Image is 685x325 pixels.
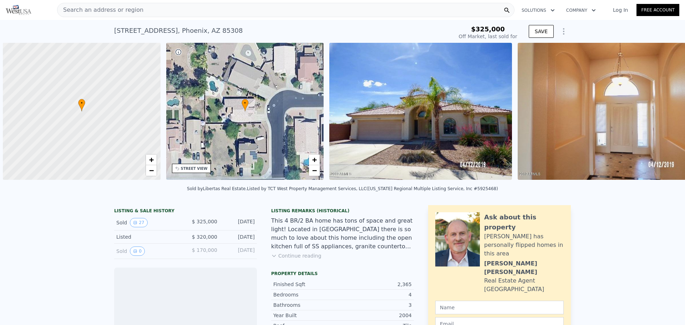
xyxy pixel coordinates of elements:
div: [DATE] [223,247,255,256]
div: • [78,99,85,111]
span: − [312,166,317,175]
div: [GEOGRAPHIC_DATA] [484,285,544,294]
button: Company [560,4,602,17]
div: [STREET_ADDRESS] , Phoenix , AZ 85308 [114,26,243,36]
div: Sold [116,218,180,227]
span: $325,000 [471,25,505,33]
div: [DATE] [223,233,255,240]
div: Bedrooms [273,291,342,298]
button: View historical data [130,247,145,256]
div: Listed by TCT West Property Management Services, LLC ([US_STATE] Regional Multiple Listing Servic... [247,186,498,191]
button: Solutions [516,4,560,17]
div: Finished Sqft [273,281,342,288]
div: 2004 [342,312,412,319]
button: View historical data [130,218,147,227]
img: Pellego [6,5,31,15]
div: Off Market, last sold for [459,33,517,40]
div: 4 [342,291,412,298]
div: This 4 BR/2 BA home has tons of space and great light! Located in [GEOGRAPHIC_DATA] there is so m... [271,217,414,251]
input: Name [435,301,564,314]
a: Zoom in [146,154,157,165]
button: Continue reading [271,252,321,259]
div: [PERSON_NAME] has personally flipped homes in this area [484,232,564,258]
span: + [149,155,153,164]
span: + [312,155,317,164]
div: Listed [116,233,180,240]
div: 3 [342,301,412,309]
div: Real Estate Agent [484,276,535,285]
span: $ 325,000 [192,219,217,224]
div: Ask about this property [484,212,564,232]
button: Show Options [557,24,571,39]
div: • [242,99,249,111]
div: STREET VIEW [181,166,208,171]
div: [PERSON_NAME] [PERSON_NAME] [484,259,564,276]
img: Sale: 10251793 Parcel: 10687050 [329,43,512,180]
span: $ 170,000 [192,247,217,253]
div: [DATE] [223,218,255,227]
span: $ 320,000 [192,234,217,240]
span: − [149,166,153,175]
div: Sold [116,247,180,256]
div: Year Built [273,312,342,319]
span: • [78,100,85,106]
a: Zoom out [146,165,157,176]
button: SAVE [529,25,554,38]
div: Property details [271,271,414,276]
div: Listing Remarks (Historical) [271,208,414,214]
a: Zoom in [309,154,320,165]
a: Free Account [636,4,679,16]
div: LISTING & SALE HISTORY [114,208,257,215]
span: • [242,100,249,106]
div: 2,365 [342,281,412,288]
div: Bathrooms [273,301,342,309]
a: Log In [604,6,636,14]
a: Zoom out [309,165,320,176]
div: Sold by Libertas Real Estate . [187,186,247,191]
span: Search an address or region [57,6,143,14]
